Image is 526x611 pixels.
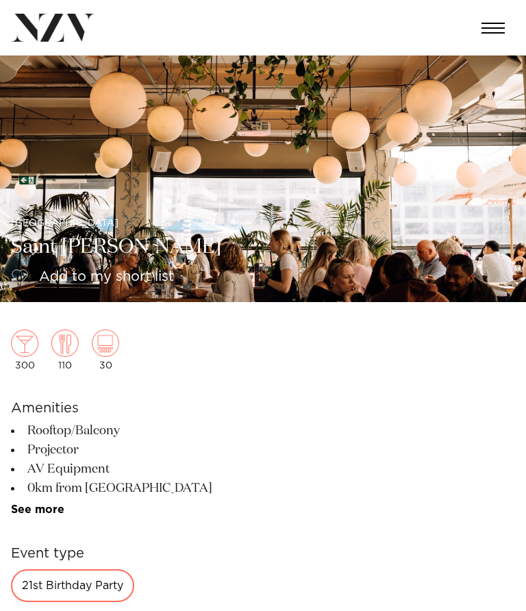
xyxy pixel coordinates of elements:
img: cocktail.png [11,329,38,357]
img: nzv-logo.png [11,14,95,42]
div: 30 [92,329,119,371]
li: AV Equipment [11,460,234,479]
img: dining.png [51,329,79,357]
div: 21st Birthday Party [11,569,134,602]
li: Rooftop/Balcony [11,421,234,440]
div: 110 [51,329,79,371]
h6: Event type [11,543,234,564]
li: 0km from [GEOGRAPHIC_DATA] [11,479,234,498]
img: theatre.png [92,329,119,357]
li: Projector [11,440,234,460]
div: 300 [11,329,38,371]
h6: Amenities [11,398,234,419]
